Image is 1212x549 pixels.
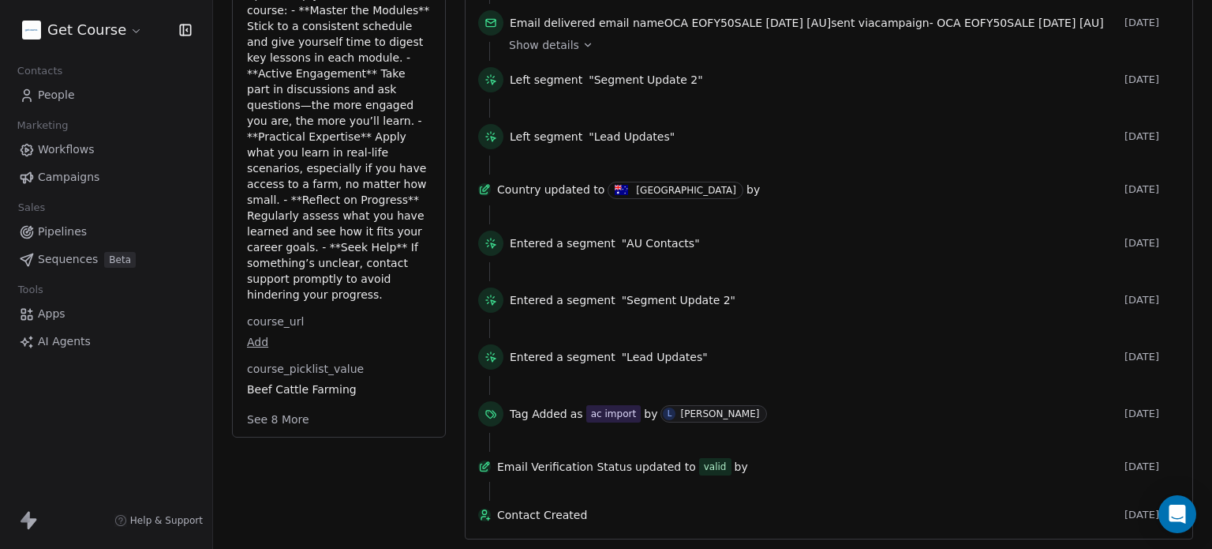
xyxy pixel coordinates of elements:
[644,406,657,422] span: by
[38,306,65,322] span: Apps
[510,235,615,251] span: Entered a segment
[38,251,98,268] span: Sequences
[664,17,831,29] span: OCA EOFY50SALE [DATE] [AU]
[636,184,736,197] div: [GEOGRAPHIC_DATA]
[1124,73,1180,86] span: [DATE]
[247,334,431,350] span: Add
[38,169,99,186] span: Campaigns
[510,15,1104,31] span: email name sent via campaign -
[1124,237,1180,250] span: [DATE]
[238,405,319,434] button: See 8 More
[244,314,307,329] span: course_url
[38,333,91,350] span: AI Agents
[622,235,700,251] span: "AU Contacts"
[10,114,75,137] span: Marketing
[1158,495,1196,533] div: Open Intercom Messenger
[10,59,69,83] span: Contacts
[13,246,200,273] a: SequencesBeta
[1124,17,1180,29] span: [DATE]
[114,514,203,527] a: Help & Support
[746,182,760,197] span: by
[735,459,748,475] span: by
[1124,183,1180,196] span: [DATE]
[510,17,595,29] span: Email delivered
[13,301,200,327] a: Apps
[11,278,50,302] span: Tools
[510,406,567,422] span: Tag Added
[510,129,582,145] span: Left segment
[589,129,675,145] span: "Lead Updates"
[130,514,203,527] span: Help & Support
[13,82,200,108] a: People
[497,459,632,475] span: Email Verification Status
[13,164,200,190] a: Campaigns
[19,17,146,43] button: Get Course
[244,361,367,377] span: course_picklist_value
[1124,294,1180,306] span: [DATE]
[13,329,200,355] a: AI Agents
[668,408,672,420] div: L
[591,407,637,421] div: ac import
[622,349,708,365] span: "Lead Updates"
[1124,351,1180,363] span: [DATE]
[38,87,75,103] span: People
[635,459,696,475] span: updated to
[38,224,87,240] span: Pipelines
[510,349,615,365] span: Entered a segment
[497,182,541,197] span: Country
[104,252,136,268] span: Beta
[509,37,579,53] span: Show details
[22,21,41,39] img: gc-on-white.png
[1124,130,1180,143] span: [DATE]
[509,37,1169,53] a: Show details
[38,141,95,158] span: Workflows
[589,72,702,88] span: "Segment Update 2"
[247,382,431,397] span: Beef Cattle Farming
[570,406,583,422] span: as
[622,292,735,308] span: "Segment Update 2"
[1124,509,1180,521] span: [DATE]
[11,196,52,220] span: Sales
[13,137,200,163] a: Workflows
[497,507,1118,523] span: Contact Created
[1124,461,1180,473] span: [DATE]
[704,459,727,475] div: valid
[544,182,605,197] span: updated to
[680,408,759,419] div: [PERSON_NAME]
[47,20,126,40] span: Get Course
[510,72,582,88] span: Left segment
[1124,408,1180,420] span: [DATE]
[13,219,200,245] a: Pipelines
[510,292,615,308] span: Entered a segment
[937,17,1103,29] span: OCA EOFY50SALE [DATE] [AU]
